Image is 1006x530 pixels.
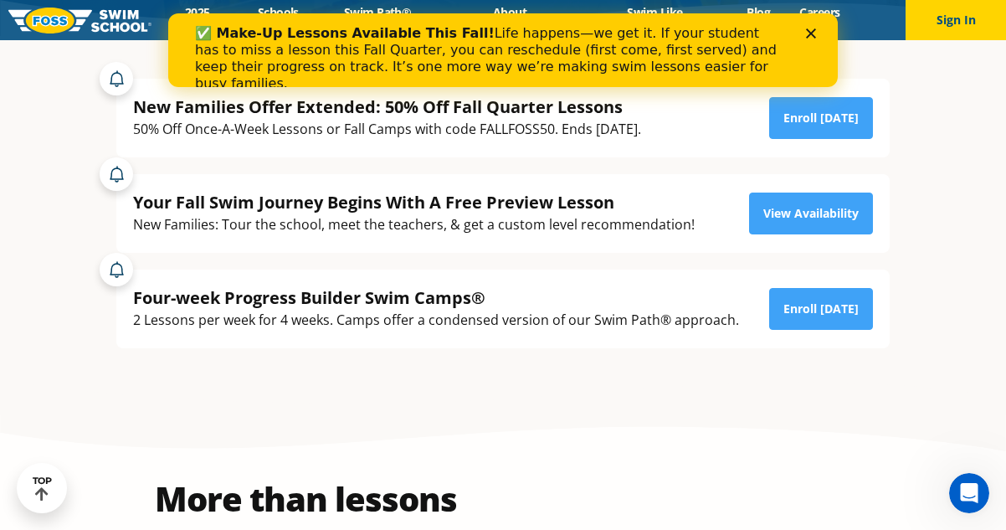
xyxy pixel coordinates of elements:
a: Swim Path® Program [313,4,441,36]
a: Swim Like [PERSON_NAME] [577,4,732,36]
div: New Families: Tour the school, meet the teachers, & get a custom level recommendation! [133,214,695,236]
a: Careers [785,4,855,20]
a: About [PERSON_NAME] [442,4,577,36]
div: New Families Offer Extended: 50% Off Fall Quarter Lessons [133,95,641,118]
a: Enroll [DATE] [769,288,873,330]
div: Life happens—we get it. If your student has to miss a lesson this Fall Quarter, you can reschedul... [27,12,616,79]
a: Blog [732,4,785,20]
div: Your Fall Swim Journey Begins With A Free Preview Lesson [133,191,695,214]
iframe: Intercom live chat banner [168,13,838,87]
img: FOSS Swim School Logo [8,8,151,33]
div: 2 Lessons per week for 4 weeks. Camps offer a condensed version of our Swim Path® approach. [133,309,739,332]
h2: More than lessons [116,482,495,516]
a: Enroll [DATE] [769,97,873,139]
iframe: Intercom live chat [949,473,989,513]
div: Four-week Progress Builder Swim Camps® [133,286,739,309]
a: View Availability [749,193,873,234]
div: 50% Off Once-A-Week Lessons or Fall Camps with code FALLFOSS50. Ends [DATE]. [133,118,641,141]
a: 2025 Calendar [151,4,243,36]
div: TOP [33,476,52,502]
b: ✅ Make-Up Lessons Available This Fall! [27,12,326,28]
div: Close [638,15,654,25]
a: Schools [243,4,313,20]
